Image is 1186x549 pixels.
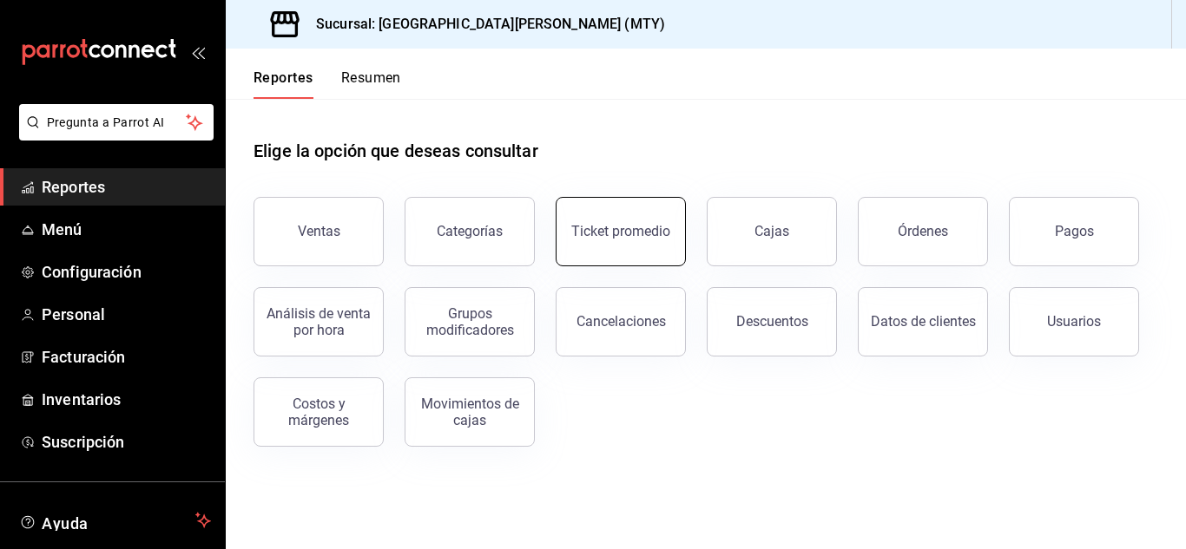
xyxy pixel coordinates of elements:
[1009,197,1139,266] button: Pagos
[254,287,384,356] button: Análisis de venta por hora
[254,377,384,447] button: Costos y márgenes
[47,114,187,132] span: Pregunta a Parrot AI
[707,287,837,356] button: Descuentos
[898,223,948,239] div: Órdenes
[19,104,214,141] button: Pregunta a Parrot AI
[405,377,535,447] button: Movimientos de cajas
[42,260,211,284] span: Configuración
[42,218,211,241] span: Menú
[42,175,211,199] span: Reportes
[42,430,211,454] span: Suscripción
[298,223,340,239] div: Ventas
[42,345,211,369] span: Facturación
[302,14,665,35] h3: Sucursal: [GEOGRAPHIC_DATA][PERSON_NAME] (MTY)
[754,223,789,239] div: Cajas
[1047,313,1101,330] div: Usuarios
[42,388,211,411] span: Inventarios
[265,395,372,428] div: Costos y márgenes
[577,313,666,330] div: Cancelaciones
[416,305,524,338] div: Grupos modificadores
[191,45,205,59] button: open_drawer_menu
[254,197,384,266] button: Ventas
[571,223,670,239] div: Ticket promedio
[254,69,401,99] div: navigation tabs
[405,197,535,266] button: Categorías
[437,223,503,239] div: Categorías
[707,197,837,266] button: Cajas
[254,138,538,164] h1: Elige la opción que deseas consultar
[416,395,524,428] div: Movimientos de cajas
[858,197,988,266] button: Órdenes
[42,303,211,326] span: Personal
[736,313,808,330] div: Descuentos
[1055,223,1094,239] div: Pagos
[556,287,686,356] button: Cancelaciones
[871,313,976,330] div: Datos de clientes
[265,305,372,338] div: Análisis de venta por hora
[254,69,313,99] button: Reportes
[1009,287,1139,356] button: Usuarios
[12,126,214,144] a: Pregunta a Parrot AI
[341,69,401,99] button: Resumen
[42,510,188,531] span: Ayuda
[858,287,988,356] button: Datos de clientes
[405,287,535,356] button: Grupos modificadores
[556,197,686,266] button: Ticket promedio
